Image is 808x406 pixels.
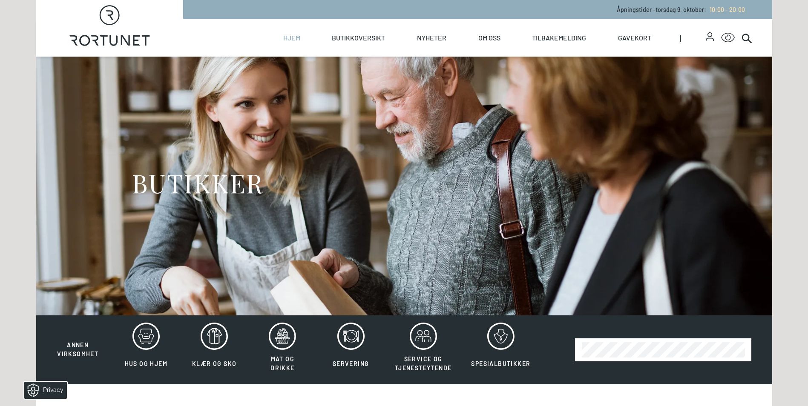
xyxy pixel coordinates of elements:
[181,322,247,377] button: Klær og sko
[617,5,745,14] p: Åpningstider - torsdag 9. oktober :
[113,322,179,377] button: Hus og hjem
[9,379,78,402] iframe: Manage Preferences
[333,360,369,367] span: Servering
[125,360,167,367] span: Hus og hjem
[706,6,745,13] a: 10:00 - 20:00
[249,322,316,377] button: Mat og drikke
[462,322,539,377] button: Spesialbutikker
[270,355,294,372] span: Mat og drikke
[417,19,446,57] a: Nyheter
[283,19,300,57] a: Hjem
[318,322,384,377] button: Servering
[132,167,263,199] h1: BUTIKKER
[332,19,385,57] a: Butikkoversikt
[478,19,500,57] a: Om oss
[192,360,236,367] span: Klær og sko
[45,322,111,359] button: Annen virksomhet
[710,6,745,13] span: 10:00 - 20:00
[680,19,706,57] span: |
[395,355,452,372] span: Service og tjenesteytende
[618,19,651,57] a: Gavekort
[471,360,530,367] span: Spesialbutikker
[721,31,735,45] button: Open Accessibility Menu
[532,19,586,57] a: Tilbakemelding
[57,341,98,357] span: Annen virksomhet
[386,322,461,377] button: Service og tjenesteytende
